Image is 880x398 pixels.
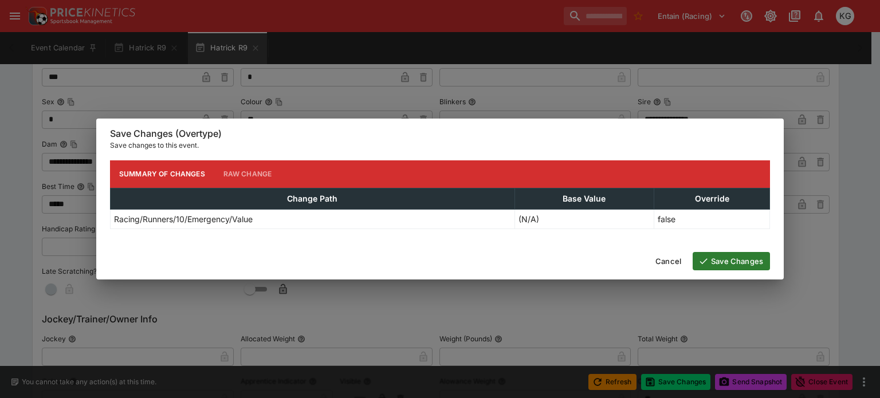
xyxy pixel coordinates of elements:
h6: Save Changes (Overtype) [110,128,770,140]
th: Base Value [514,188,654,209]
button: Save Changes [693,252,770,270]
p: Save changes to this event. [110,140,770,151]
p: Racing/Runners/10/Emergency/Value [114,213,253,225]
td: (N/A) [514,209,654,228]
th: Override [654,188,770,209]
button: Summary of Changes [110,160,214,188]
button: Raw Change [214,160,281,188]
td: false [654,209,770,228]
th: Change Path [111,188,515,209]
button: Cancel [649,252,688,270]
